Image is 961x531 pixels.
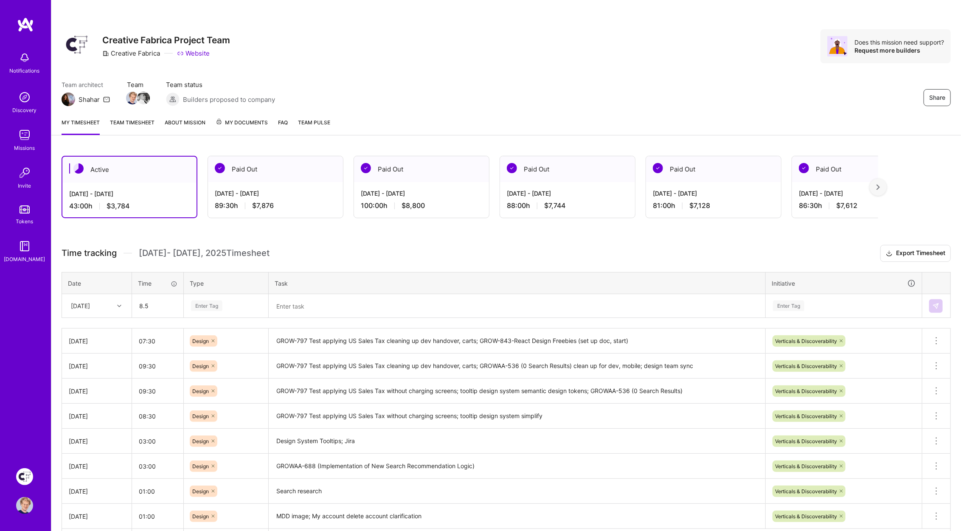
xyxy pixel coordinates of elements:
div: [DATE] - [DATE] [69,189,190,198]
span: Verticals & Discoverability [775,438,837,444]
img: Team Architect [62,93,75,106]
input: HH:MM [132,295,183,317]
h3: Creative Fabrica Project Team [102,35,230,45]
div: 81:00 h [653,201,774,210]
span: Design [192,438,209,444]
div: [DATE] - [DATE] [361,189,482,198]
div: Request more builders [854,46,944,54]
span: Design [192,513,209,520]
div: Time [138,279,177,288]
span: Team Pulse [298,119,330,126]
input: HH:MM [132,330,183,352]
span: Verticals & Discoverability [775,388,837,394]
span: Builders proposed to company [183,95,275,104]
textarea: GROW-797 Test applying US Sales Tax without charging screens; tooltip design system semantic desi... [270,379,764,403]
span: $7,744 [544,201,565,210]
input: HH:MM [132,480,183,503]
img: tokens [20,205,30,214]
div: [DATE] [69,437,125,446]
span: Design [192,388,209,394]
span: [DATE] - [DATE] , 2025 Timesheet [139,248,270,258]
div: [DATE] - [DATE] [653,189,774,198]
a: Creative Fabrica Project Team [14,468,35,485]
div: Initiative [772,278,916,288]
img: Paid Out [799,163,809,173]
button: Export Timesheet [880,245,951,262]
img: Team Member Avatar [137,92,150,104]
a: My Documents [216,118,268,135]
span: Design [192,338,209,344]
img: Invite [16,164,33,181]
div: Missions [14,143,35,152]
input: HH:MM [132,430,183,452]
img: Builders proposed to company [166,93,180,106]
div: [DATE] [69,412,125,421]
span: Verticals & Discoverability [775,338,837,344]
div: Creative Fabrica [102,49,160,58]
span: $7,876 [252,201,274,210]
input: HH:MM [132,355,183,377]
input: HH:MM [132,405,183,427]
img: discovery [16,89,33,106]
textarea: Search research [270,480,764,503]
textarea: MDD image; My account delete account clarification [270,505,764,528]
span: Team status [166,80,275,89]
span: $7,128 [689,201,710,210]
div: 88:00 h [507,201,628,210]
span: Design [192,463,209,469]
div: Invite [18,181,31,190]
div: Paid Out [208,156,343,182]
textarea: GROW-797 Test applying US Sales Tax cleaning up dev handover, carts; GROW-843-React Design Freebi... [270,329,764,353]
div: Notifications [10,66,40,75]
a: My timesheet [62,118,100,135]
span: Verticals & Discoverability [775,488,837,494]
span: Verticals & Discoverability [775,513,837,520]
div: 86:30 h [799,201,920,210]
span: Share [929,93,945,102]
div: [DOMAIN_NAME] [4,255,45,264]
textarea: Design System Tooltips; Jira [270,430,764,453]
img: User Avatar [16,497,33,514]
div: [DATE] [69,512,125,521]
div: [DATE] [69,462,125,471]
div: [DATE] - [DATE] [507,189,628,198]
img: right [877,184,880,190]
div: Discovery [13,106,37,115]
img: guide book [16,238,33,255]
img: Paid Out [215,163,225,173]
div: [DATE] [71,301,90,310]
span: Design [192,488,209,494]
img: Team Member Avatar [126,92,139,104]
img: Creative Fabrica Project Team [16,468,33,485]
div: Active [62,157,197,183]
span: Verticals & Discoverability [775,363,837,369]
a: Team Pulse [298,118,330,135]
div: 43:00 h [69,202,190,211]
div: Enter Tag [191,299,222,312]
span: Design [192,413,209,419]
div: 89:30 h [215,201,336,210]
span: $8,800 [402,201,425,210]
textarea: GROW-797 Test applying US Sales Tax cleaning up dev handover, carts; GROWAA-536 (0 Search Results... [270,354,764,378]
th: Type [184,272,269,294]
i: icon CompanyGray [102,50,109,57]
a: FAQ [278,118,288,135]
a: Website [177,49,210,58]
a: Team Member Avatar [138,91,149,105]
a: Team Member Avatar [127,91,138,105]
input: HH:MM [132,455,183,478]
div: 100:00 h [361,201,482,210]
img: Active [73,163,84,174]
a: Team timesheet [110,118,155,135]
div: Paid Out [354,156,489,182]
span: Verticals & Discoverability [775,413,837,419]
div: Does this mission need support? [854,38,944,46]
span: $3,784 [107,202,129,211]
img: Paid Out [361,163,371,173]
a: About Mission [165,118,205,135]
div: Shahar [79,95,100,104]
div: [DATE] [69,387,125,396]
img: Avatar [827,36,848,56]
div: Tokens [16,217,34,226]
span: Verticals & Discoverability [775,463,837,469]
